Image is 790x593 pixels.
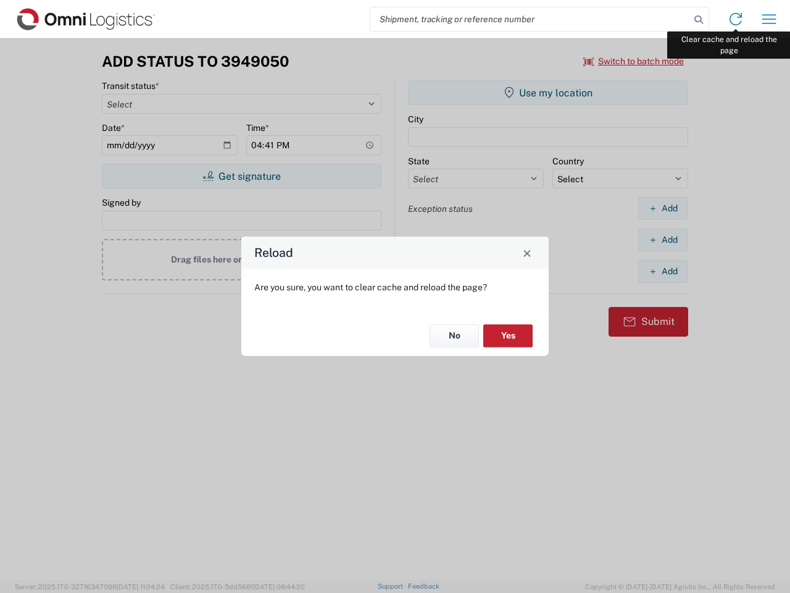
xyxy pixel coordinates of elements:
button: No [430,324,479,347]
h4: Reload [254,244,293,262]
input: Shipment, tracking or reference number [370,7,690,31]
button: Close [518,244,536,261]
button: Yes [483,324,533,347]
p: Are you sure, you want to clear cache and reload the page? [254,282,536,293]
